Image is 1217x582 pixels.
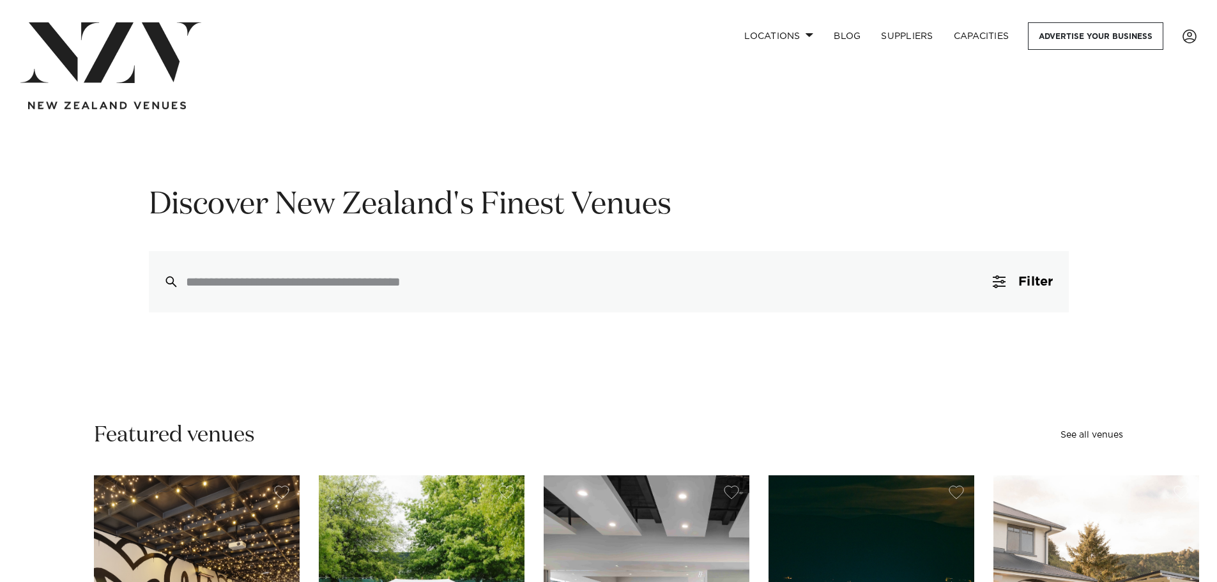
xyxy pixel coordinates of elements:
a: Locations [734,22,823,50]
a: Advertise your business [1028,22,1163,50]
h1: Discover New Zealand's Finest Venues [149,185,1069,226]
a: SUPPLIERS [871,22,943,50]
img: nzv-logo.png [20,22,201,83]
a: Capacities [944,22,1020,50]
h2: Featured venues [94,421,255,450]
a: BLOG [823,22,871,50]
span: Filter [1018,275,1053,288]
button: Filter [977,251,1068,312]
img: new-zealand-venues-text.png [28,102,186,110]
a: See all venues [1060,431,1123,440]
